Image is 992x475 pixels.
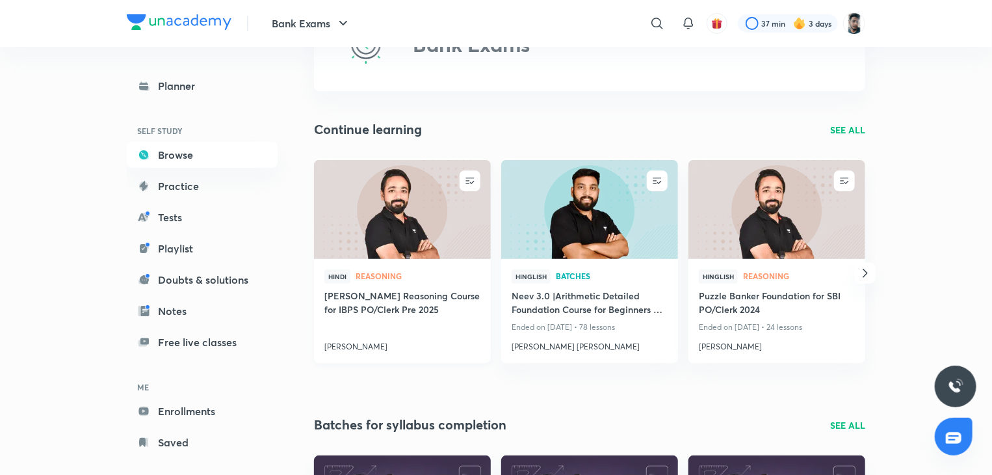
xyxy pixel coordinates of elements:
img: avatar [711,18,723,29]
p: Ended on [DATE] • 24 lessons [699,319,855,336]
span: Reasoning [743,272,855,280]
img: new-thumbnail [312,159,492,260]
a: Saved [127,429,278,455]
a: Company Logo [127,14,231,33]
h2: Batches for syllabus completion [314,415,506,435]
a: Reasoning [743,272,855,281]
a: Batches [556,272,668,281]
img: new-thumbnail [499,159,679,260]
h6: ME [127,376,278,398]
h2: Continue learning [314,120,422,139]
a: new-thumbnail [314,160,491,259]
img: Company Logo [127,14,231,30]
a: Neev 3.0 |Arithmetic Detailed Foundation Course for Beginners All Bank Exam 2025 [512,289,668,319]
a: Enrollments [127,398,278,424]
img: streak [793,17,806,30]
button: avatar [707,13,727,34]
a: Notes [127,298,278,324]
span: Hinglish [512,269,551,284]
a: [PERSON_NAME] [699,336,855,353]
a: [PERSON_NAME] [324,336,480,353]
a: SEE ALL [830,418,865,432]
a: [PERSON_NAME] [PERSON_NAME] [512,336,668,353]
p: Ended on [DATE] • 78 lessons [512,319,668,336]
span: Hindi [324,269,350,284]
button: Bank Exams [264,10,359,36]
a: Doubts & solutions [127,267,278,293]
a: Reasoning [356,272,480,281]
a: Puzzle Banker Foundation for SBI PO/Clerk 2024 [699,289,855,319]
img: Snehasish Das [843,12,865,34]
a: Free live classes [127,329,278,355]
span: Batches [556,272,668,280]
a: [PERSON_NAME] Reasoning Course for IBPS PO/Clerk Pre 2025 [324,289,480,319]
a: Playlist [127,236,278,262]
a: Browse [127,142,278,168]
a: Practice [127,173,278,199]
a: new-thumbnail [501,160,678,259]
h6: SELF STUDY [127,120,278,142]
a: Planner [127,73,278,99]
span: Reasoning [356,272,480,280]
img: ttu [948,379,963,394]
a: SEE ALL [830,123,865,137]
a: new-thumbnail [688,160,865,259]
a: Tests [127,204,278,230]
h2: Bank Exams [413,32,530,57]
span: Hinglish [699,269,738,284]
img: new-thumbnail [686,159,867,260]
